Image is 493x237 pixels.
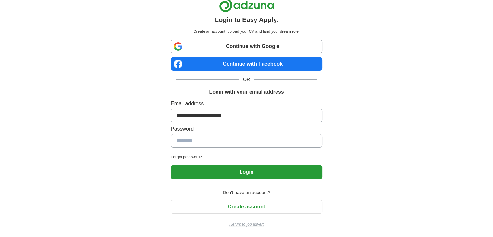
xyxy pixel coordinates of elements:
[209,88,284,96] h1: Login with your email address
[171,125,322,133] label: Password
[219,189,274,196] span: Don't have an account?
[171,154,322,160] a: Forgot password?
[171,100,322,107] label: Email address
[171,221,322,227] a: Return to job advert
[171,57,322,71] a: Continue with Facebook
[171,200,322,214] button: Create account
[172,29,321,34] p: Create an account, upload your CV and land your dream role.
[171,204,322,209] a: Create account
[171,40,322,53] a: Continue with Google
[239,76,254,83] span: OR
[215,15,278,25] h1: Login to Easy Apply.
[171,165,322,179] button: Login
